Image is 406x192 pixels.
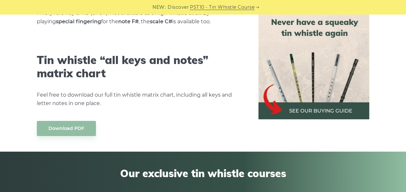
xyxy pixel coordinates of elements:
span: NEW: [152,4,166,11]
a: Download PDF [37,121,96,136]
strong: scale C# [150,18,172,25]
strong: special fingering [56,18,101,25]
h2: Tin whistle “all keys and notes” matrix chart [37,54,243,80]
img: tin whistle buying guide [258,8,370,119]
a: PST10 - Tin Whistle Course [190,4,255,11]
span: Our exclusive tin whistle courses [21,167,385,179]
strong: note F# [118,18,139,25]
p: A very rare key of Ab (or G#). Not available as a high whistle at all. By playing for the , the i... [37,9,243,26]
span: Discover [168,4,189,11]
p: Feel free to download our full tin whistle matrix chart, including all keys and letter notes in o... [37,91,243,108]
